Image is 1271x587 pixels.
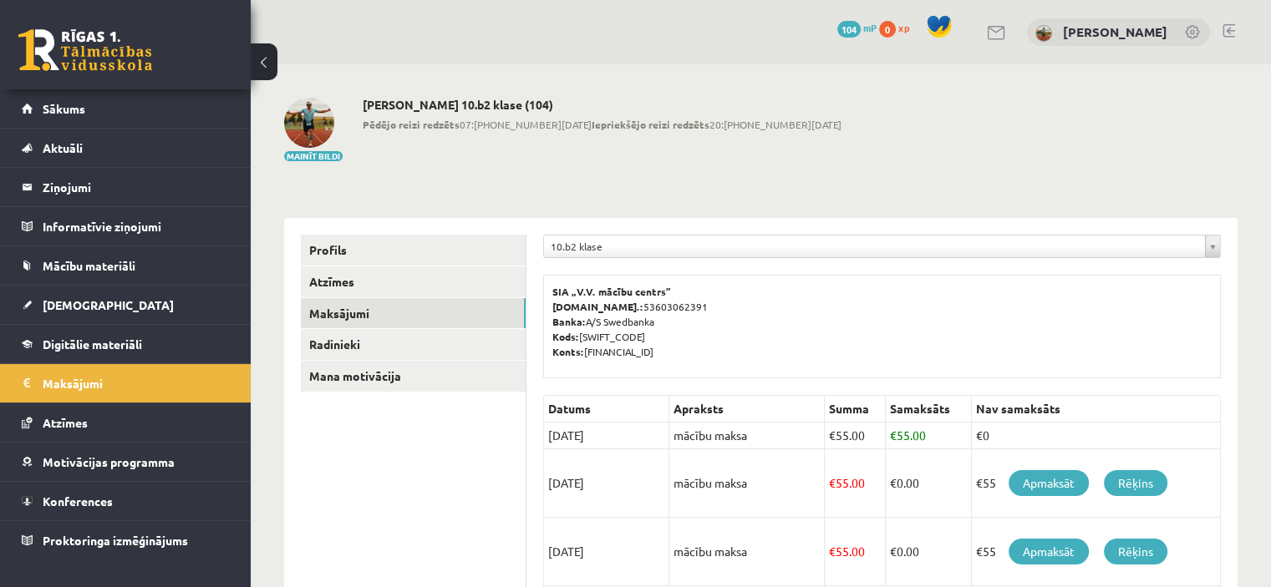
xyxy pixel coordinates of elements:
th: Nav samaksāts [972,396,1221,423]
span: Mācību materiāli [43,258,135,273]
td: 55.00 [886,423,972,449]
span: € [829,428,836,443]
a: Atzīmes [301,266,526,297]
legend: Maksājumi [43,364,230,402]
td: [DATE] [544,449,669,518]
span: € [890,475,897,490]
span: Konferences [43,493,113,509]
a: Sākums [22,89,230,128]
a: Aktuāli [22,129,230,167]
span: Motivācijas programma [43,454,175,469]
a: [DEMOGRAPHIC_DATA] [22,286,230,324]
span: € [829,544,836,559]
a: Digitālie materiāli [22,325,230,363]
a: Apmaksāt [1009,470,1089,496]
td: €55 [972,449,1221,518]
a: Maksājumi [22,364,230,402]
a: 10.b2 klase [544,235,1220,257]
td: 55.00 [825,518,886,586]
td: €55 [972,518,1221,586]
th: Apraksts [669,396,825,423]
span: [DEMOGRAPHIC_DATA] [43,297,174,312]
span: € [829,475,836,490]
b: Kods: [552,330,579,343]
legend: Informatīvie ziņojumi [43,207,230,245]
b: Iepriekšējo reizi redzēts [592,118,709,131]
th: Samaksāts [886,396,972,423]
span: Aktuāli [43,140,83,155]
td: mācību maksa [669,449,825,518]
a: Informatīvie ziņojumi [22,207,230,245]
a: Rēķins [1104,539,1167,564]
a: 104 mP [837,21,877,34]
p: 53603062391 A/S Swedbanka [SWIFT_CODE] [FINANCIAL_ID] [552,284,1212,359]
b: Konts: [552,345,584,358]
b: Banka: [552,315,586,328]
b: Pēdējo reizi redzēts [363,118,460,131]
span: mP [863,21,877,34]
span: € [890,544,897,559]
span: 104 [837,21,861,38]
td: mācību maksa [669,423,825,449]
span: Digitālie materiāli [43,337,142,352]
a: Rīgas 1. Tālmācības vidusskola [18,29,152,71]
span: Atzīmes [43,415,88,430]
a: Motivācijas programma [22,443,230,481]
a: Konferences [22,482,230,520]
a: 0 xp [879,21,918,34]
a: Profils [301,235,526,266]
th: Datums [544,396,669,423]
td: 55.00 [825,423,886,449]
span: Sākums [43,101,85,116]
a: Rēķins [1104,470,1167,496]
legend: Ziņojumi [43,168,230,206]
a: Proktoringa izmēģinājums [22,521,230,559]
a: Apmaksāt [1009,539,1089,564]
span: € [890,428,897,443]
b: SIA „V.V. mācību centrs” [552,285,672,298]
td: 0.00 [886,449,972,518]
a: Mācību materiāli [22,246,230,285]
th: Summa [825,396,886,423]
a: Mana motivācija [301,361,526,392]
td: 0.00 [886,518,972,586]
td: [DATE] [544,518,669,586]
span: Proktoringa izmēģinājums [43,533,188,548]
td: mācību maksa [669,518,825,586]
a: Ziņojumi [22,168,230,206]
td: €0 [972,423,1221,449]
a: Atzīmes [22,403,230,442]
img: Toms Tarasovs [284,98,334,148]
img: Toms Tarasovs [1035,25,1052,42]
span: 0 [879,21,896,38]
button: Mainīt bildi [284,151,343,161]
span: 07:[PHONE_NUMBER][DATE] 20:[PHONE_NUMBER][DATE] [363,117,841,132]
a: Radinieki [301,329,526,360]
a: [PERSON_NAME] [1063,23,1167,40]
span: xp [898,21,909,34]
a: Maksājumi [301,298,526,329]
h2: [PERSON_NAME] 10.b2 klase (104) [363,98,841,112]
b: [DOMAIN_NAME].: [552,300,643,313]
span: 10.b2 klase [551,235,1198,257]
td: [DATE] [544,423,669,449]
td: 55.00 [825,449,886,518]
